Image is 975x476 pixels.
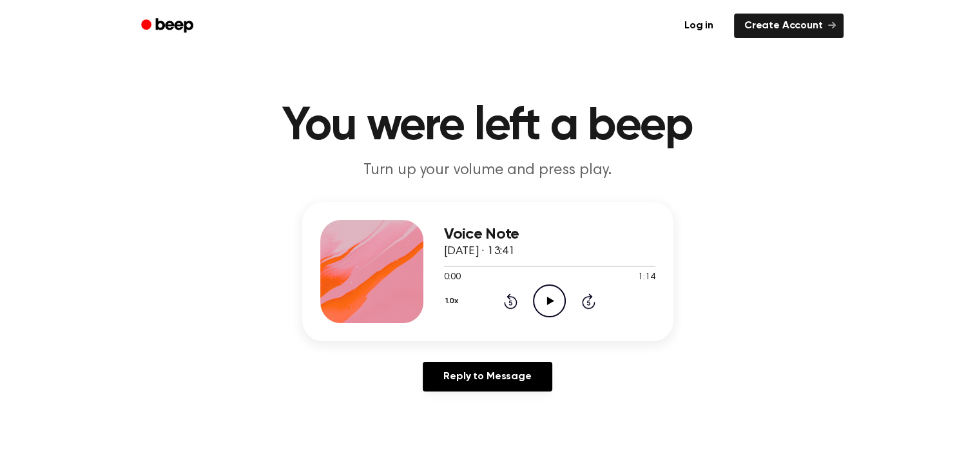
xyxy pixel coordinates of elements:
a: Reply to Message [423,362,552,392]
h3: Voice Note [444,226,655,243]
button: 1.0x [444,290,463,312]
a: Log in [671,11,726,41]
a: Beep [132,14,205,39]
span: 0:00 [444,271,461,284]
span: [DATE] · 13:41 [444,246,515,257]
h1: You were left a beep [158,103,818,150]
p: Turn up your volume and press play. [240,160,735,181]
a: Create Account [734,14,844,38]
span: 1:14 [638,271,655,284]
